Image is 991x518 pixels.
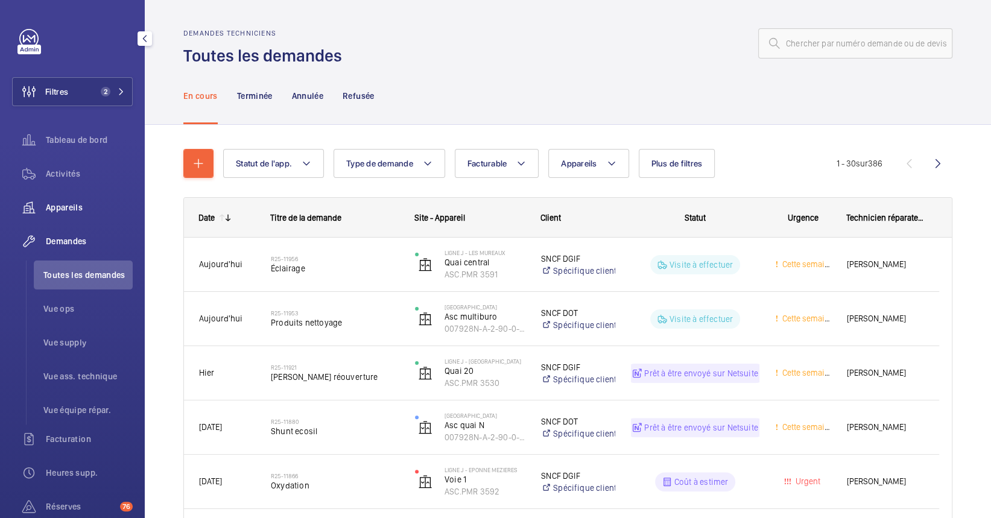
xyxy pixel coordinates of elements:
[12,77,133,106] button: Filtres2
[46,467,133,479] span: Heures supp.
[46,433,133,445] span: Facturation
[670,313,733,325] p: Visite à effectuer
[837,159,882,168] span: 1 - 30 386
[101,87,110,96] span: 2
[788,213,818,223] span: Urgence
[199,314,242,323] span: Aujourd'hui
[418,257,432,272] img: elevator.svg
[644,367,758,379] p: Prêt à être envoyé sur Netsuite
[271,262,399,274] span: Éclairage
[199,368,214,377] span: Hier
[418,420,432,435] img: elevator.svg
[847,366,924,380] span: [PERSON_NAME]
[541,428,615,440] a: Spécifique client
[758,28,952,58] input: Chercher par numéro demande ou de devis
[445,365,525,377] p: Quai 20
[445,249,525,256] p: Ligne J - LES MUREAUX
[183,90,218,102] p: En cours
[445,377,525,389] p: ASC.PMR 3530
[199,259,242,269] span: Aujourd'hui
[271,317,399,329] span: Produits nettoyage
[418,475,432,489] img: elevator.svg
[561,159,597,168] span: Appareils
[43,404,133,416] span: Vue équipe répar.
[541,470,615,482] p: SNCF DGIF
[540,213,561,223] span: Client
[343,90,374,102] p: Refusée
[346,159,413,168] span: Type de demande
[271,479,399,491] span: Oxydation
[780,314,834,323] span: Cette semaine
[793,476,820,486] span: Urgent
[541,265,615,277] a: Spécifique client
[846,213,925,223] span: Technicien réparateur
[455,149,539,178] button: Facturable
[198,213,215,223] div: Date
[467,159,507,168] span: Facturable
[541,415,615,428] p: SNCF DOT
[418,366,432,381] img: elevator.svg
[418,312,432,326] img: elevator.svg
[541,373,615,385] a: Spécifique client
[414,213,465,223] span: Site - Appareil
[445,303,525,311] p: [GEOGRAPHIC_DATA]
[674,476,729,488] p: Coût à estimer
[639,149,715,178] button: Plus de filtres
[46,134,133,146] span: Tableau de bord
[445,473,525,485] p: Voie 1
[183,29,349,37] h2: Demandes techniciens
[183,45,349,67] h1: Toutes les demandes
[847,312,924,326] span: [PERSON_NAME]
[271,371,399,383] span: [PERSON_NAME] réouverture
[46,168,133,180] span: Activités
[199,476,222,486] span: [DATE]
[271,472,399,479] h2: R25-11866
[199,422,222,432] span: [DATE]
[46,235,133,247] span: Demandes
[847,420,924,434] span: [PERSON_NAME]
[271,309,399,317] h2: R25-11953
[847,257,924,271] span: [PERSON_NAME]
[43,370,133,382] span: Vue ass. technique
[270,213,341,223] span: Titre de la demande
[445,419,525,431] p: Asc quai N
[271,255,399,262] h2: R25-11956
[271,425,399,437] span: Shunt ecosil
[685,213,706,223] span: Statut
[237,90,273,102] p: Terminée
[445,358,525,365] p: Ligne J - [GEOGRAPHIC_DATA]
[670,259,733,271] p: Visite à effectuer
[334,149,445,178] button: Type de demande
[541,319,615,331] a: Spécifique client
[445,323,525,335] p: 007928N-A-2-90-0-05
[46,501,115,513] span: Réserves
[780,259,834,269] span: Cette semaine
[847,475,924,488] span: [PERSON_NAME]
[856,159,868,168] span: sur
[548,149,628,178] button: Appareils
[541,307,615,319] p: SNCF DOT
[445,431,525,443] p: 007928N-A-2-90-0-08
[43,269,133,281] span: Toutes les demandes
[644,422,758,434] p: Prêt à être envoyé sur Netsuite
[541,253,615,265] p: SNCF DGIF
[292,90,323,102] p: Annulée
[445,412,525,419] p: [GEOGRAPHIC_DATA]
[445,485,525,497] p: ASC.PMR 3592
[45,86,68,98] span: Filtres
[120,502,133,511] span: 76
[651,159,703,168] span: Plus de filtres
[46,201,133,213] span: Appareils
[541,361,615,373] p: SNCF DGIF
[236,159,292,168] span: Statut de l'app.
[780,422,834,432] span: Cette semaine
[43,303,133,315] span: Vue ops
[271,364,399,371] h2: R25-11921
[780,368,834,377] span: Cette semaine
[541,482,615,494] a: Spécifique client
[223,149,324,178] button: Statut de l'app.
[271,418,399,425] h2: R25-11880
[445,466,525,473] p: LIGNE J - EPONNE MEZIERES
[445,311,525,323] p: Asc multiburo
[43,336,133,349] span: Vue supply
